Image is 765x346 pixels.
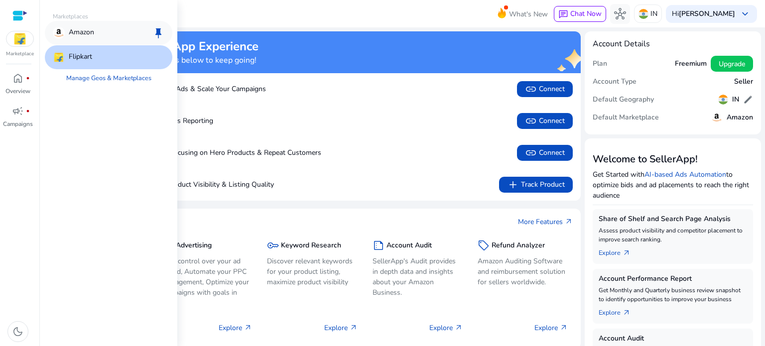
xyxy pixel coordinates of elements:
[525,147,537,159] span: link
[517,145,573,161] button: linkConnect
[478,239,490,251] span: sell
[570,9,602,18] span: Chat Now
[45,12,172,21] p: Marketplaces
[727,114,753,122] h5: Amazon
[12,105,24,117] span: campaign
[599,244,638,258] a: Explorearrow_outward
[267,239,279,251] span: key
[525,147,565,159] span: Connect
[518,217,573,227] a: More Featuresarrow_outward
[455,324,463,332] span: arrow_outward
[373,256,463,298] p: SellerApp's Audit provides in depth data and insights about your Amazon Business.
[324,323,358,333] p: Explore
[525,83,537,95] span: link
[267,256,357,287] p: Discover relevant keywords for your product listing, maximize product visibility
[69,51,92,63] p: Flipkart
[350,324,358,332] span: arrow_outward
[525,115,537,127] span: link
[429,323,463,333] p: Explore
[638,9,648,19] img: in.svg
[732,96,739,104] h5: IN
[560,324,568,332] span: arrow_outward
[739,8,751,20] span: keyboard_arrow_down
[219,323,252,333] p: Explore
[593,169,753,201] p: Get Started with to optimize bids and ad placements to reach the right audience
[593,114,659,122] h5: Default Marketplace
[623,309,631,317] span: arrow_outward
[711,56,753,72] button: Upgrade
[6,50,34,58] p: Marketplace
[3,119,33,128] p: Campaigns
[711,112,723,123] img: amazon.svg
[593,153,753,165] h3: Welcome to SellerApp!
[152,27,164,39] span: keep
[478,256,568,287] p: Amazon Auditing Software and reimbursement solution for sellers worldwide.
[534,323,568,333] p: Explore
[599,335,747,343] h5: Account Audit
[599,286,747,304] p: Get Monthly and Quarterly business review snapshot to identify opportunities to improve your busi...
[12,326,24,338] span: dark_mode
[650,5,657,22] p: IN
[599,275,747,283] h5: Account Performance Report
[593,78,637,86] h5: Account Type
[734,78,753,86] h5: Seller
[743,95,753,105] span: edit
[593,39,650,49] h4: Account Details
[373,239,384,251] span: summarize
[565,218,573,226] span: arrow_outward
[162,256,252,308] p: Take control over your ad spend, Automate your PPC Management, Optimize your campaigns with goals...
[70,147,321,158] p: Boost Sales by Focusing on Hero Products & Repeat Customers
[675,60,707,68] h5: Freemium
[26,109,30,113] span: fiber_manual_record
[53,27,65,39] img: amazon.svg
[610,4,630,24] button: hub
[614,8,626,20] span: hub
[599,304,638,318] a: Explorearrow_outward
[718,95,728,105] img: in.svg
[6,31,33,46] img: flipkart.svg
[554,6,606,22] button: chatChat Now
[507,179,519,191] span: add
[176,241,212,250] h5: Advertising
[386,241,432,250] h5: Account Audit
[507,179,565,191] span: Track Product
[558,9,568,19] span: chat
[26,76,30,80] span: fiber_manual_record
[12,72,24,84] span: home
[5,87,30,96] p: Overview
[517,81,573,97] button: linkConnect
[509,5,548,23] span: What's New
[53,51,65,63] img: flipkart.svg
[517,113,573,129] button: linkConnect
[499,177,573,193] button: addTrack Product
[593,96,654,104] h5: Default Geography
[679,9,735,18] b: [PERSON_NAME]
[525,115,565,127] span: Connect
[69,27,94,39] p: Amazon
[244,324,252,332] span: arrow_outward
[599,215,747,224] h5: Share of Shelf and Search Page Analysis
[593,60,607,68] h5: Plan
[623,249,631,257] span: arrow_outward
[644,170,726,179] a: AI-based Ads Automation
[719,59,745,69] span: Upgrade
[492,241,545,250] h5: Refund Analyzer
[525,83,565,95] span: Connect
[281,241,341,250] h5: Keyword Research
[58,69,159,87] a: Manage Geos & Marketplaces
[672,10,735,17] p: Hi
[599,226,747,244] p: Assess product visibility and competitor placement to improve search ranking.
